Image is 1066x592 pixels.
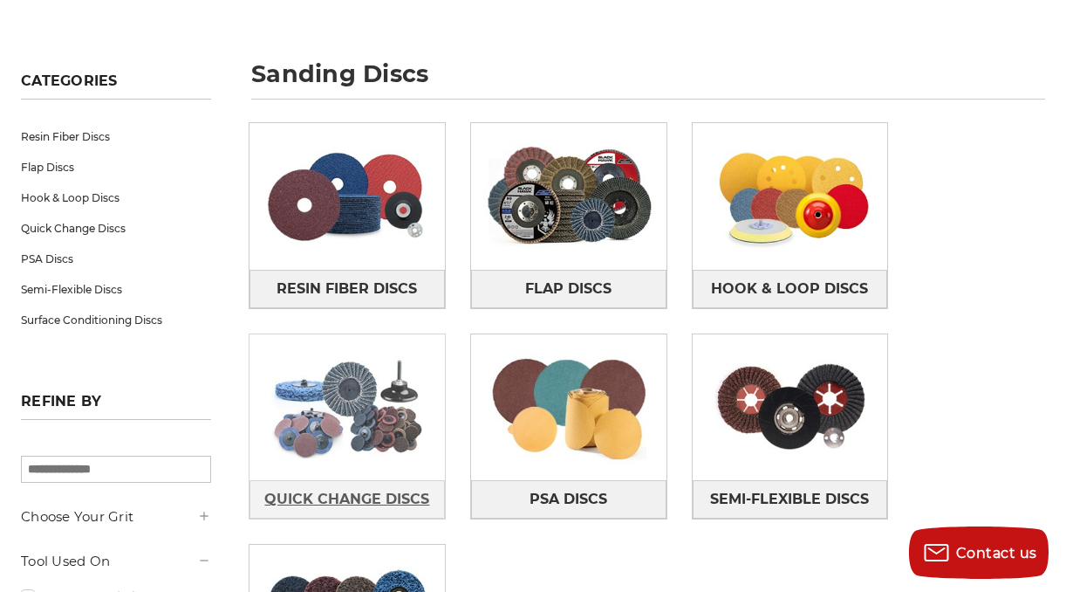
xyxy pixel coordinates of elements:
img: Quick Change Discs [249,339,445,476]
a: PSA Discs [471,480,666,519]
a: Surface Conditioning Discs [21,305,211,335]
a: Semi-Flexible Discs [693,480,888,519]
span: PSA Discs [530,485,607,514]
a: Quick Change Discs [249,480,445,519]
img: Resin Fiber Discs [249,128,445,265]
a: Quick Change Discs [21,213,211,244]
h5: Choose Your Grit [21,506,211,527]
button: Contact us [909,527,1049,579]
a: Hook & Loop Discs [21,182,211,213]
h5: Refine by [21,393,211,420]
span: Flap Discs [525,274,612,304]
span: Contact us [956,545,1037,561]
h5: Categories [21,72,211,100]
span: Hook & Loop Discs [711,274,868,304]
a: Hook & Loop Discs [693,270,888,308]
a: Flap Discs [21,152,211,182]
img: PSA Discs [471,339,666,476]
img: Semi-Flexible Discs [693,339,888,476]
a: Flap Discs [471,270,666,308]
a: Semi-Flexible Discs [21,274,211,305]
a: Resin Fiber Discs [21,121,211,152]
h5: Tool Used On [21,551,211,572]
span: Resin Fiber Discs [277,274,417,304]
img: Flap Discs [471,128,666,265]
h1: sanding discs [251,62,1045,100]
span: Semi-Flexible Discs [710,485,869,514]
span: Quick Change Discs [264,485,429,514]
a: PSA Discs [21,244,211,274]
a: Resin Fiber Discs [249,270,445,308]
img: Hook & Loop Discs [693,128,888,265]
